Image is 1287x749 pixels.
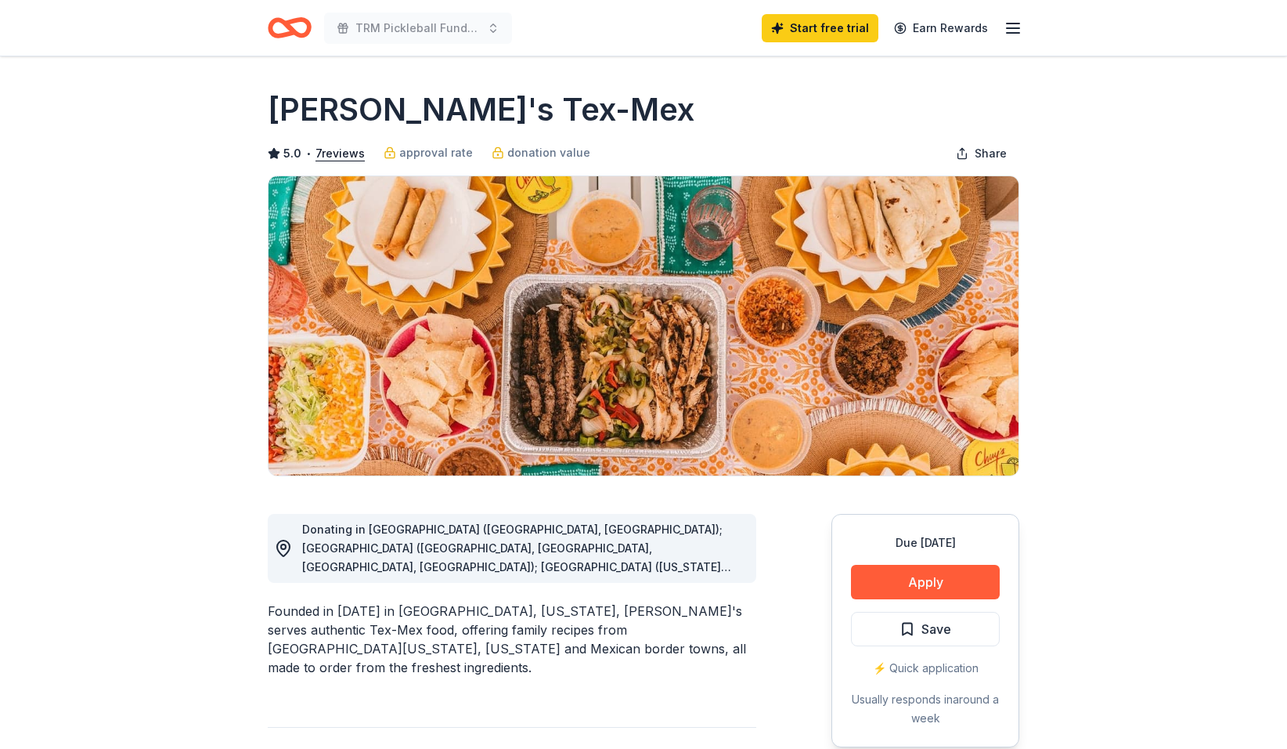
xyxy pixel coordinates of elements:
[851,690,1000,728] div: Usually responds in around a week
[851,565,1000,599] button: Apply
[921,619,951,639] span: Save
[268,9,312,46] a: Home
[269,176,1018,476] img: Image for Chuy's Tex-Mex
[851,534,1000,552] div: Due [DATE]
[384,143,473,162] a: approval rate
[283,144,301,163] span: 5.0
[315,144,365,163] button: 7reviews
[306,147,312,160] span: •
[268,88,694,132] h1: [PERSON_NAME]'s Tex-Mex
[851,612,1000,646] button: Save
[355,19,481,38] span: TRM Pickleball Fundraiser
[885,14,997,42] a: Earn Rewards
[975,144,1007,163] span: Share
[268,602,756,677] div: Founded in [DATE] in [GEOGRAPHIC_DATA], [US_STATE], [PERSON_NAME]'s serves authentic Tex-Mex food...
[492,143,590,162] a: donation value
[943,138,1019,169] button: Share
[851,659,1000,678] div: ⚡️ Quick application
[762,14,878,42] a: Start free trial
[324,13,512,44] button: TRM Pickleball Fundraiser
[507,143,590,162] span: donation value
[399,143,473,162] span: approval rate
